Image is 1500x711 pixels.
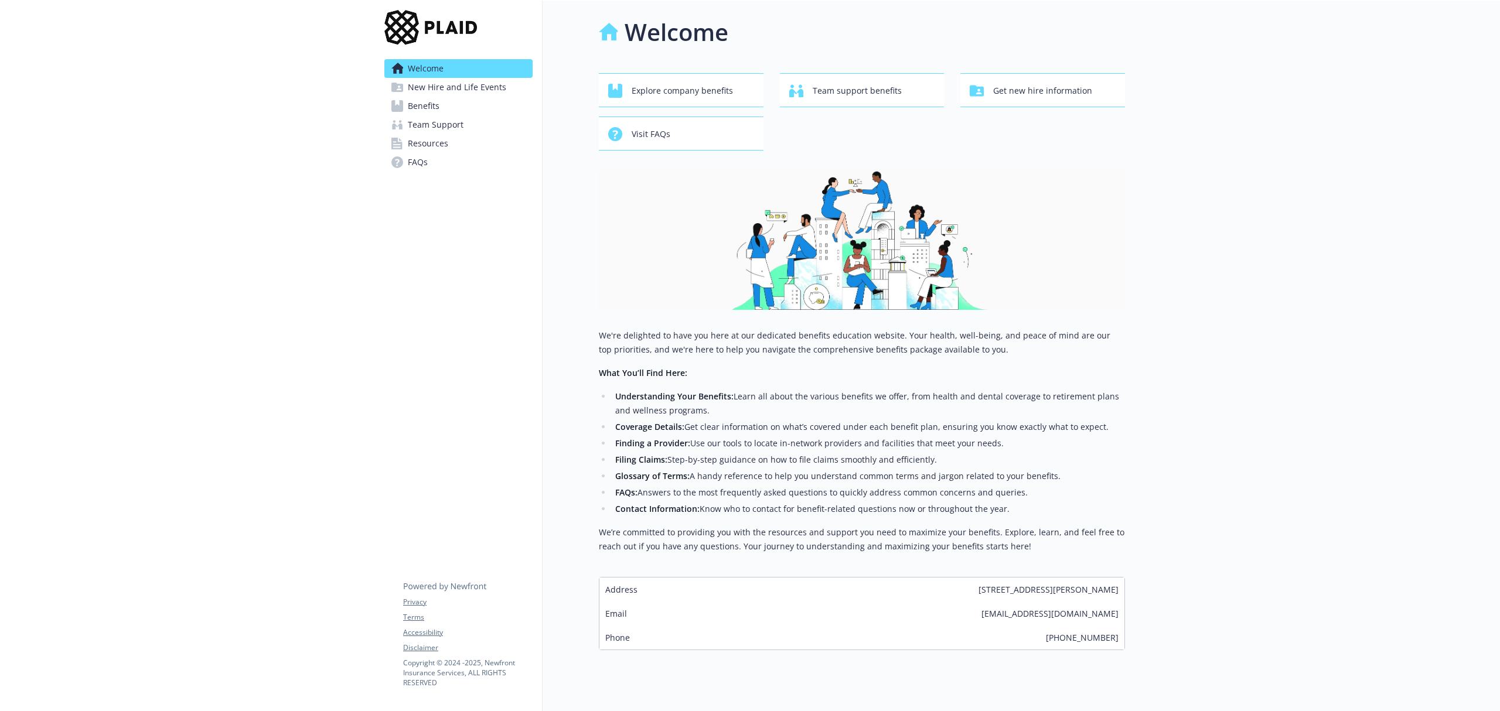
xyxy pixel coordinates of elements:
button: Team support benefits [780,73,945,107]
button: Get new hire information [960,73,1125,107]
span: Team support benefits [813,80,902,102]
p: Copyright © 2024 - 2025 , Newfront Insurance Services, ALL RIGHTS RESERVED [403,658,532,688]
strong: Glossary of Terms: [615,470,690,481]
button: Explore company benefits [599,73,763,107]
strong: What You’ll Find Here: [599,367,687,378]
a: Resources [384,134,533,153]
span: Email [605,607,627,620]
a: Team Support [384,115,533,134]
span: Visit FAQs [632,123,670,145]
strong: Finding a Provider: [615,437,690,449]
span: Phone [605,631,630,644]
span: Welcome [408,59,444,78]
span: [EMAIL_ADDRESS][DOMAIN_NAME] [981,607,1119,620]
strong: Understanding Your Benefits: [615,391,734,402]
span: Resources [408,134,448,153]
span: Explore company benefits [632,80,733,102]
span: Get new hire information [993,80,1092,102]
a: Privacy [403,597,532,607]
a: Disclaimer [403,642,532,653]
strong: Filing Claims: [615,454,667,465]
a: Welcome [384,59,533,78]
li: Learn all about the various benefits we offer, from health and dental coverage to retirement plan... [612,389,1125,418]
li: Answers to the most frequently asked questions to quickly address common concerns and queries. [612,486,1125,500]
a: FAQs [384,153,533,172]
span: [PHONE_NUMBER] [1046,631,1119,644]
span: FAQs [408,153,428,172]
strong: Contact Information: [615,503,700,514]
li: Step-by-step guidance on how to file claims smoothly and efficiently. [612,453,1125,467]
li: Get clear information on what’s covered under each benefit plan, ensuring you know exactly what t... [612,420,1125,434]
span: New Hire and Life Events [408,78,506,97]
strong: Coverage Details: [615,421,684,432]
img: overview page banner [599,169,1125,310]
li: A handy reference to help you understand common terms and jargon related to your benefits. [612,469,1125,483]
li: Know who to contact for benefit-related questions now or throughout the year. [612,502,1125,516]
p: We're delighted to have you here at our dedicated benefits education website. Your health, well-b... [599,329,1125,357]
span: Team Support [408,115,463,134]
a: Accessibility [403,627,532,638]
p: We’re committed to providing you with the resources and support you need to maximize your benefit... [599,525,1125,553]
a: Benefits [384,97,533,115]
a: Terms [403,612,532,623]
span: Benefits [408,97,439,115]
a: New Hire and Life Events [384,78,533,97]
span: [STREET_ADDRESS][PERSON_NAME] [979,583,1119,596]
h1: Welcome [625,15,728,50]
strong: FAQs: [615,487,637,498]
li: Use our tools to locate in-network providers and facilities that meet your needs. [612,436,1125,450]
button: Visit FAQs [599,117,763,151]
span: Address [605,583,637,596]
